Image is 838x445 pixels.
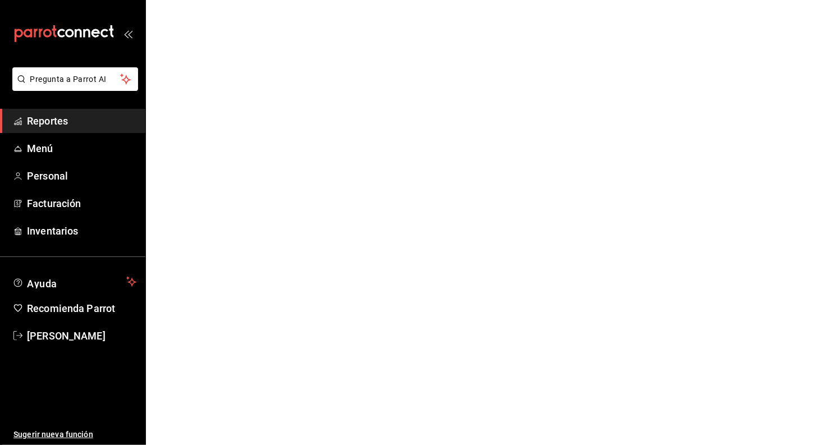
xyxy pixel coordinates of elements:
span: Ayuda [27,275,122,288]
span: Pregunta a Parrot AI [30,74,121,85]
a: Pregunta a Parrot AI [8,81,138,93]
span: Facturación [27,196,136,211]
span: Sugerir nueva función [13,429,136,441]
span: Menú [27,141,136,156]
button: Pregunta a Parrot AI [12,67,138,91]
span: Recomienda Parrot [27,301,136,316]
button: open_drawer_menu [123,29,132,38]
span: [PERSON_NAME] [27,328,136,343]
span: Inventarios [27,223,136,238]
span: Reportes [27,113,136,129]
span: Personal [27,168,136,183]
